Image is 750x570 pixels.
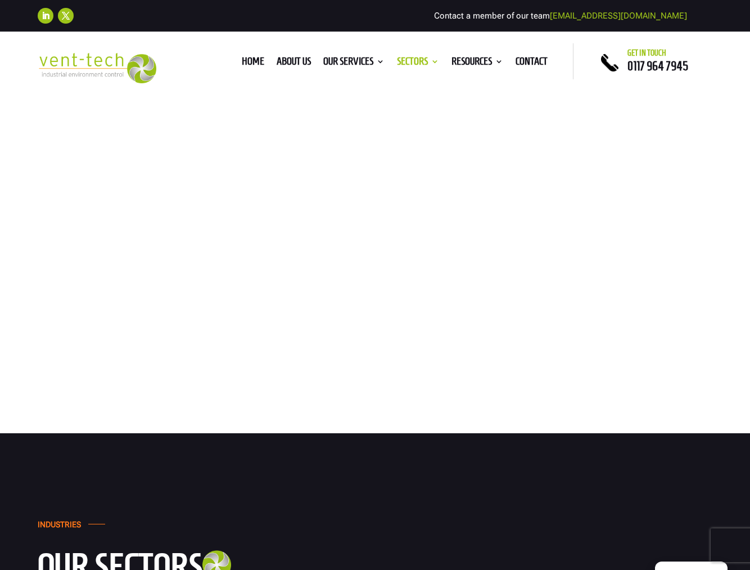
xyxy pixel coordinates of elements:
a: Follow on X [58,8,74,24]
a: About us [277,57,311,70]
img: 2023-09-27T08_35_16.549ZVENT-TECH---Clear-background [38,53,156,83]
a: Sectors [397,57,439,70]
a: Resources [451,57,503,70]
a: Home [242,57,264,70]
span: Get in touch [627,48,666,57]
a: Contact [516,57,548,70]
a: [EMAIL_ADDRESS][DOMAIN_NAME] [550,11,687,21]
span: Contact a member of our team [434,11,687,21]
a: Our Services [323,57,385,70]
a: Follow on LinkedIn [38,8,53,24]
h4: Industries [38,520,81,535]
a: 0117 964 7945 [627,59,688,73]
